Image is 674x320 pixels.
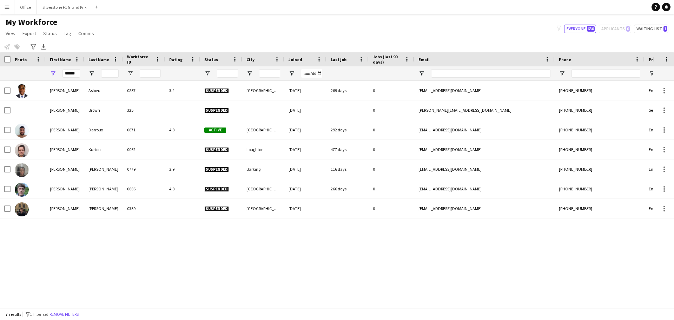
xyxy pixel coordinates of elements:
span: Suspended [204,187,229,192]
img: Joshua Asiovu [15,84,29,98]
span: Rating [169,57,183,62]
input: City Filter Input [259,69,280,78]
div: [PERSON_NAME] [84,199,123,218]
img: Joshua Turner [15,202,29,216]
div: Barking [242,159,284,179]
div: [DATE] [284,159,326,179]
span: My Workforce [6,17,57,27]
div: [PERSON_NAME] [46,140,84,159]
div: 0671 [123,120,165,139]
input: Phone Filter Input [571,69,640,78]
div: [EMAIL_ADDRESS][DOMAIN_NAME] [414,159,555,179]
div: 266 days [326,179,369,198]
span: First Name [50,57,71,62]
a: Tag [61,29,74,38]
img: Joshua Kurton [15,143,29,157]
a: Status [40,29,60,38]
span: Email [418,57,430,62]
div: 0 [369,159,414,179]
input: Workforce ID Filter Input [140,69,161,78]
div: 269 days [326,81,369,100]
div: Loughton [242,140,284,159]
a: Export [20,29,39,38]
button: Everyone630 [564,25,596,33]
span: Suspended [204,147,229,152]
span: Export [22,30,36,37]
div: [PERSON_NAME] [84,159,123,179]
button: Open Filter Menu [289,70,295,77]
button: Open Filter Menu [50,70,56,77]
div: [PERSON_NAME] [46,81,84,100]
input: Joined Filter Input [301,69,322,78]
button: Office [14,0,37,14]
span: Jobs (last 90 days) [373,54,402,65]
div: [PHONE_NUMBER] [555,179,645,198]
div: [PERSON_NAME] [84,179,123,198]
span: Suspended [204,88,229,93]
span: 630 [587,26,595,32]
span: Suspended [204,108,229,113]
div: [PERSON_NAME] [46,159,84,179]
div: [GEOGRAPHIC_DATA] [242,179,284,198]
div: 477 days [326,140,369,159]
div: [DATE] [284,100,326,120]
button: Waiting list1 [634,25,668,33]
button: Open Filter Menu [88,70,95,77]
span: Joined [289,57,302,62]
span: 1 filter set [30,312,48,317]
div: [DATE] [284,120,326,139]
span: Last Name [88,57,109,62]
img: Joshua Smith [15,183,29,197]
span: Workforce ID [127,54,152,65]
img: Joshua Ofori [15,163,29,177]
a: View [3,29,18,38]
span: Last job [331,57,346,62]
div: [PERSON_NAME] [46,100,84,120]
div: 0857 [123,81,165,100]
div: [PHONE_NUMBER] [555,120,645,139]
div: 0 [369,81,414,100]
span: Tag [64,30,71,37]
div: [PERSON_NAME] [46,199,84,218]
div: 0 [369,120,414,139]
div: [PERSON_NAME] [46,120,84,139]
div: [EMAIL_ADDRESS][DOMAIN_NAME] [414,199,555,218]
div: [DATE] [284,81,326,100]
div: [GEOGRAPHIC_DATA] [242,120,284,139]
div: 0 [369,179,414,198]
div: [DATE] [284,140,326,159]
div: [PERSON_NAME] [46,179,84,198]
button: Open Filter Menu [204,70,211,77]
span: Phone [559,57,571,62]
div: Darroux [84,120,123,139]
input: Email Filter Input [431,69,550,78]
a: Comms [75,29,97,38]
div: 0062 [123,140,165,159]
div: [PHONE_NUMBER] [555,81,645,100]
div: [EMAIL_ADDRESS][DOMAIN_NAME] [414,140,555,159]
input: Last Name Filter Input [101,69,119,78]
div: 4.8 [165,120,200,139]
div: 3.4 [165,81,200,100]
span: View [6,30,15,37]
input: Status Filter Input [217,69,238,78]
span: Profile [649,57,663,62]
span: Comms [78,30,94,37]
button: Open Filter Menu [246,70,253,77]
span: City [246,57,255,62]
button: Remove filters [48,311,80,318]
div: [DATE] [284,199,326,218]
span: Status [204,57,218,62]
div: 0686 [123,179,165,198]
div: [PHONE_NUMBER] [555,140,645,159]
div: [PHONE_NUMBER] [555,159,645,179]
div: 0 [369,100,414,120]
div: 0359 [123,199,165,218]
div: 4.8 [165,179,200,198]
span: Suspended [204,167,229,172]
div: Asiovu [84,81,123,100]
button: Open Filter Menu [418,70,425,77]
div: [EMAIL_ADDRESS][DOMAIN_NAME] [414,179,555,198]
input: First Name Filter Input [62,69,80,78]
button: Open Filter Menu [127,70,133,77]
